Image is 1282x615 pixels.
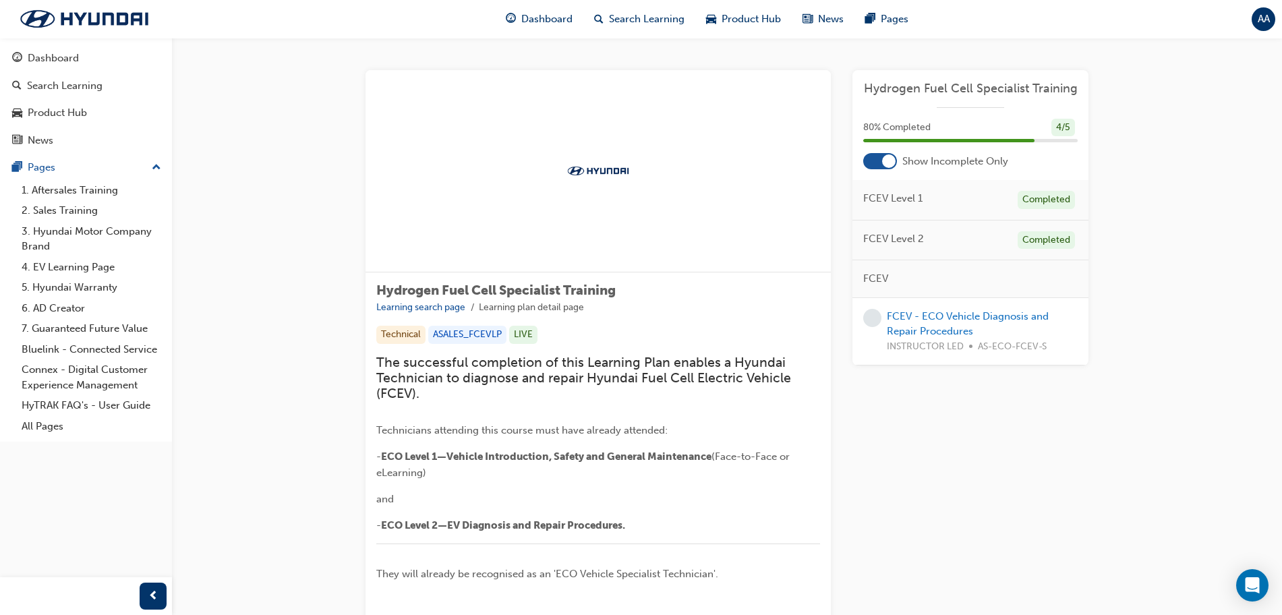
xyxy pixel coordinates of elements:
span: INSTRUCTOR LED [887,339,964,355]
span: Pages [881,11,908,27]
a: Hydrogen Fuel Cell Specialist Training [863,81,1078,96]
span: prev-icon [148,588,158,605]
a: 2. Sales Training [16,200,167,221]
span: news-icon [12,135,22,147]
span: AA [1258,11,1270,27]
span: search-icon [594,11,604,28]
span: news-icon [803,11,813,28]
span: Search Learning [609,11,684,27]
div: LIVE [509,326,537,344]
a: News [5,128,167,153]
a: FCEV - ECO Vehicle Diagnosis and Repair Procedures [887,310,1049,338]
div: ASALES_FCEVLP [428,326,506,344]
span: guage-icon [12,53,22,65]
li: Learning plan detail page [479,300,584,316]
span: (Face-to-Face or eLearning) [376,450,792,479]
span: pages-icon [12,162,22,174]
span: - [376,450,381,463]
a: guage-iconDashboard [495,5,583,33]
span: - [376,519,381,531]
a: Dashboard [5,46,167,71]
a: news-iconNews [792,5,854,33]
a: pages-iconPages [854,5,919,33]
img: Trak [561,164,635,177]
img: Trak [7,5,162,33]
a: 4. EV Learning Page [16,257,167,278]
a: Search Learning [5,74,167,98]
span: up-icon [152,159,161,177]
button: Pages [5,155,167,180]
span: Technicians attending this course must have already attended: [376,424,668,436]
span: search-icon [12,80,22,92]
div: Pages [28,160,55,175]
span: FCEV [863,271,888,287]
a: All Pages [16,416,167,437]
span: learningRecordVerb_NONE-icon [863,309,881,327]
span: and [376,493,394,505]
div: Technical [376,326,426,344]
div: 4 / 5 [1051,119,1075,137]
div: Dashboard [28,51,79,66]
a: 6. AD Creator [16,298,167,319]
span: car-icon [706,11,716,28]
span: The successful completion of this Learning Plan enables a Hyundai Technician to diagnose and repa... [376,355,794,402]
div: Completed [1018,191,1075,209]
span: FCEV Level 2 [863,231,924,247]
a: Product Hub [5,100,167,125]
a: Connex - Digital Customer Experience Management [16,359,167,395]
span: They will already be recognised as an 'ECO Vehicle Specialist Technician'. [376,568,718,580]
a: 3. Hyundai Motor Company Brand [16,221,167,257]
a: 7. Guaranteed Future Value [16,318,167,339]
a: Bluelink - Connected Service [16,339,167,360]
a: search-iconSearch Learning [583,5,695,33]
a: Learning search page [376,301,465,313]
span: guage-icon [506,11,516,28]
span: Dashboard [521,11,573,27]
a: 5. Hyundai Warranty [16,277,167,298]
span: Product Hub [722,11,781,27]
span: Hydrogen Fuel Cell Specialist Training [376,283,616,298]
div: Search Learning [27,78,103,94]
a: HyTRAK FAQ's - User Guide [16,395,167,416]
span: News [818,11,844,27]
div: News [28,133,53,148]
span: pages-icon [865,11,875,28]
div: Completed [1018,231,1075,250]
span: AS-ECO-FCEV-S [978,339,1047,355]
a: 1. Aftersales Training [16,180,167,201]
button: AA [1252,7,1275,31]
span: FCEV Level 1 [863,191,923,206]
div: Open Intercom Messenger [1236,569,1269,602]
button: DashboardSearch LearningProduct HubNews [5,43,167,155]
span: ECO Level 1—Vehicle Introduction, Safety and General Maintenance [381,450,711,463]
span: car-icon [12,107,22,119]
a: car-iconProduct Hub [695,5,792,33]
span: 80 % Completed [863,120,931,136]
span: Show Incomplete Only [902,154,1008,169]
div: Product Hub [28,105,87,121]
span: ECO Level 2—EV Diagnosis and Repair Procedures. [381,519,625,531]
